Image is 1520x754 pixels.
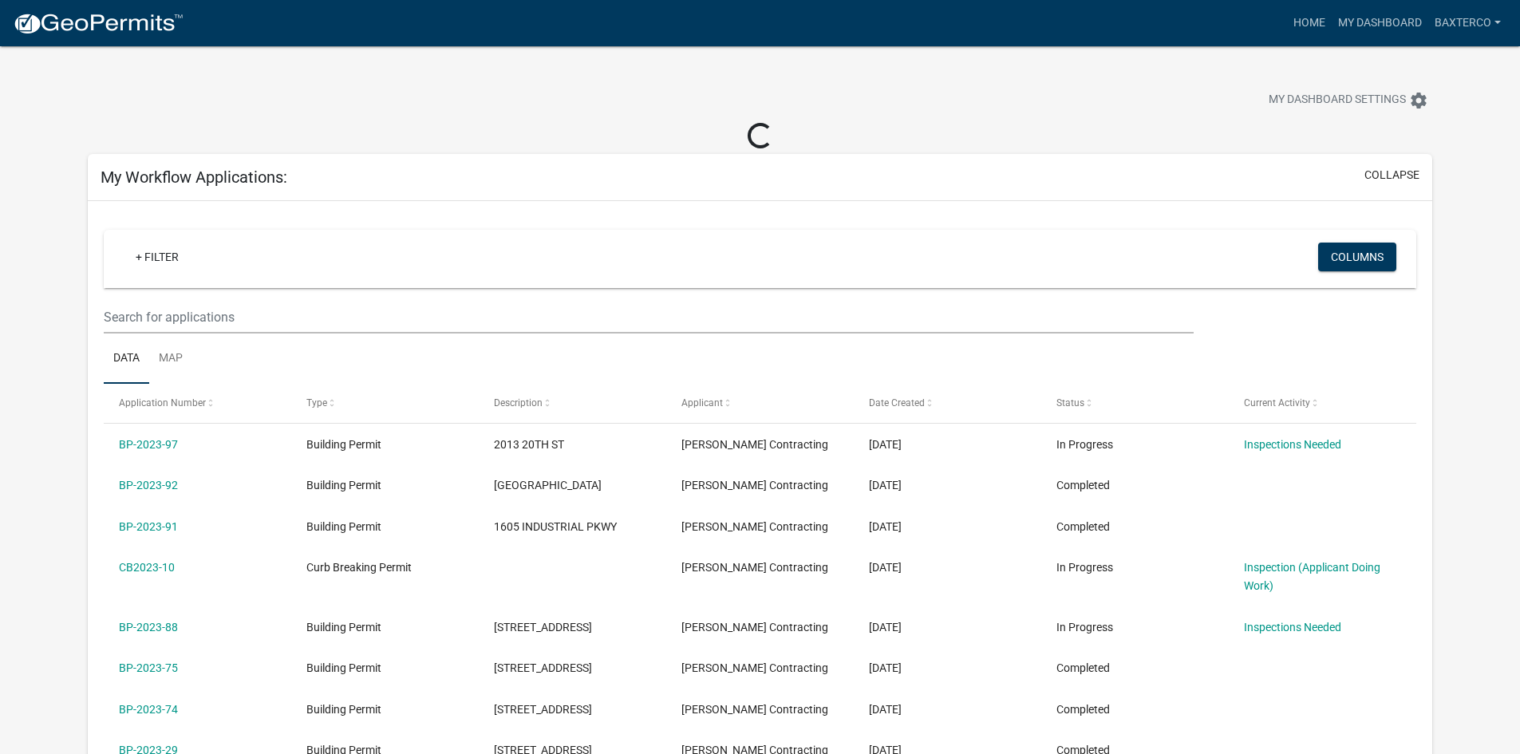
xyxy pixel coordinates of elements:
[869,703,902,716] span: 08/09/2023
[306,520,381,533] span: Building Permit
[681,520,828,533] span: Baxter Contracting
[1428,8,1507,38] a: BaxterCo
[1056,520,1110,533] span: Completed
[1056,703,1110,716] span: Completed
[119,703,178,716] a: BP-2023-74
[1056,661,1110,674] span: Completed
[666,384,854,422] datatable-header-cell: Applicant
[681,703,828,716] span: Baxter Contracting
[1244,397,1310,409] span: Current Activity
[1318,243,1396,271] button: Columns
[1287,8,1332,38] a: Home
[119,397,206,409] span: Application Number
[869,561,902,574] span: 10/17/2023
[1056,438,1113,451] span: In Progress
[479,384,666,422] datatable-header-cell: Description
[1228,384,1415,422] datatable-header-cell: Current Activity
[869,479,902,491] span: 10/26/2023
[854,384,1041,422] datatable-header-cell: Date Created
[104,301,1193,334] input: Search for applications
[306,621,381,634] span: Building Permit
[119,438,178,451] a: BP-2023-97
[119,621,178,634] a: BP-2023-88
[149,334,192,385] a: Map
[119,661,178,674] a: BP-2023-75
[869,661,902,674] span: 08/10/2023
[1056,479,1110,491] span: Completed
[869,621,902,634] span: 10/10/2023
[681,621,828,634] span: Baxter Contracting
[306,479,381,491] span: Building Permit
[306,397,327,409] span: Type
[494,397,543,409] span: Description
[123,243,191,271] a: + Filter
[306,438,381,451] span: Building Permit
[119,479,178,491] a: BP-2023-92
[494,438,564,451] span: 2013 20TH ST
[1332,8,1428,38] a: My Dashboard
[494,703,592,716] span: 3105 12TH ST
[1244,438,1341,451] a: Inspections Needed
[681,561,828,574] span: Baxter Contracting
[119,561,175,574] a: CB2023-10
[869,438,902,451] span: 11/15/2023
[104,334,149,385] a: Data
[681,397,723,409] span: Applicant
[101,168,287,187] h5: My Workflow Applications:
[1040,384,1228,422] datatable-header-cell: Status
[1256,85,1441,116] button: My Dashboard Settingssettings
[1056,397,1084,409] span: Status
[1056,561,1113,574] span: In Progress
[1244,621,1341,634] a: Inspections Needed
[494,621,592,634] span: 1301 HAWKEYE AVE
[681,438,828,451] span: Baxter Contracting
[494,520,617,533] span: 1605 INDUSTRIAL PKWY
[1269,91,1406,110] span: My Dashboard Settings
[1244,561,1380,592] a: Inspection (Applicant Doing Work)
[494,479,602,491] span: Shelby Street
[306,703,381,716] span: Building Permit
[869,520,902,533] span: 10/26/2023
[306,661,381,674] span: Building Permit
[494,661,592,674] span: 3105 12TH ST
[1409,91,1428,110] i: settings
[119,520,178,533] a: BP-2023-91
[104,384,291,422] datatable-header-cell: Application Number
[869,397,925,409] span: Date Created
[681,661,828,674] span: Baxter Contracting
[291,384,479,422] datatable-header-cell: Type
[306,561,412,574] span: Curb Breaking Permit
[681,479,828,491] span: Baxter Contracting
[1056,621,1113,634] span: In Progress
[1364,167,1419,184] button: collapse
